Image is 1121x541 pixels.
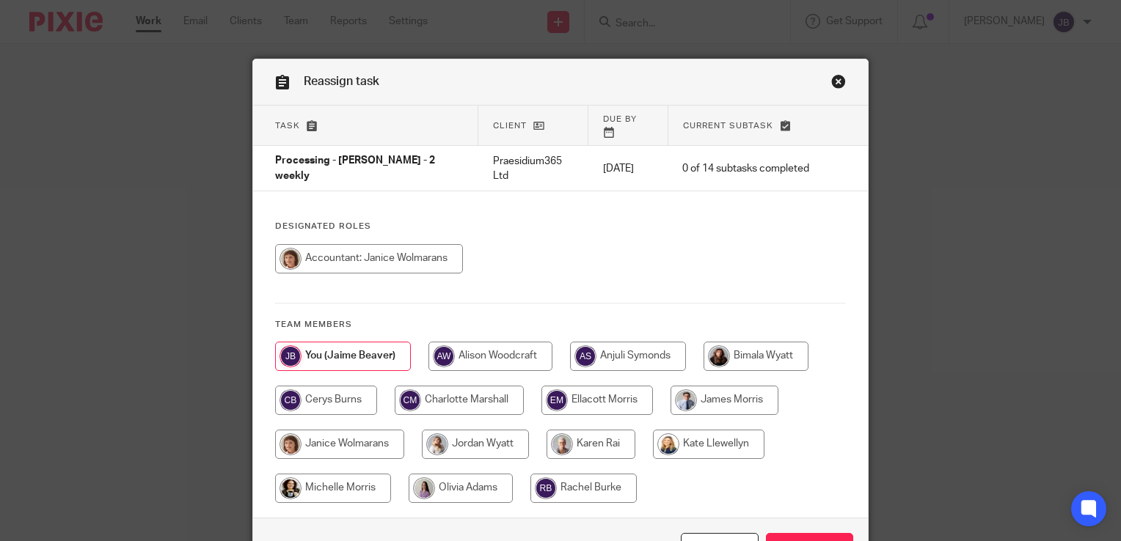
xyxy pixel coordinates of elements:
span: Reassign task [304,76,379,87]
span: Due by [603,115,637,123]
span: Processing - [PERSON_NAME] - 2 weekly [275,156,435,182]
p: Praesidium365 Ltd [493,154,574,184]
h4: Team members [275,319,846,331]
p: [DATE] [603,161,654,176]
span: Client [493,122,527,130]
h4: Designated Roles [275,221,846,232]
td: 0 of 14 subtasks completed [668,146,824,191]
a: Close this dialog window [831,74,846,94]
span: Current subtask [683,122,773,130]
span: Task [275,122,300,130]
